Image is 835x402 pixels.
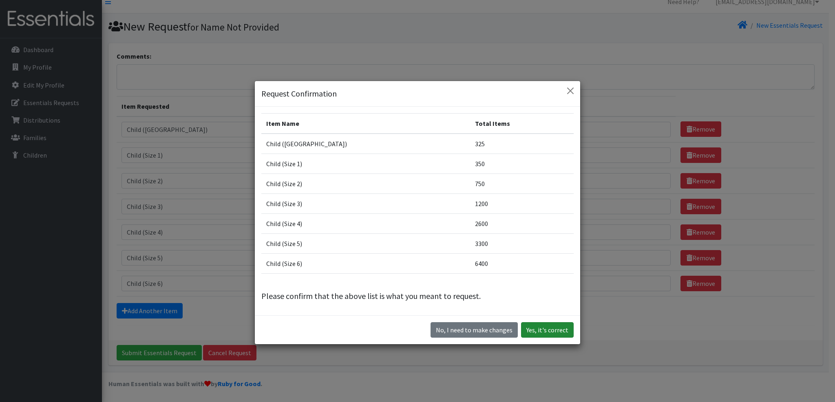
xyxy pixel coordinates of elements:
td: 1200 [470,193,574,213]
td: Child ([GEOGRAPHIC_DATA]) [261,134,470,154]
td: Child (Size 4) [261,213,470,233]
td: 350 [470,154,574,174]
td: Child (Size 1) [261,154,470,174]
th: Item Name [261,113,470,134]
p: Please confirm that the above list is what you meant to request. [261,290,574,302]
td: 750 [470,174,574,193]
h5: Request Confirmation [261,88,337,100]
button: Yes, it's correct [521,322,574,338]
td: 3300 [470,233,574,253]
td: Child (Size 5) [261,233,470,253]
td: 325 [470,134,574,154]
td: 2600 [470,213,574,233]
td: Child (Size 3) [261,193,470,213]
button: Close [564,84,577,97]
th: Total Items [470,113,574,134]
td: 6400 [470,253,574,273]
button: No I need to make changes [431,322,518,338]
td: Child (Size 2) [261,174,470,193]
td: Child (Size 6) [261,253,470,273]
